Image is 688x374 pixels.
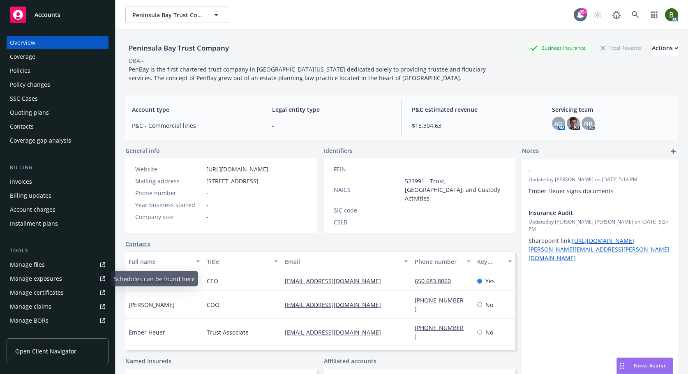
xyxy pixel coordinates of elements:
div: Tools [7,247,109,255]
a: SSC Cases [7,92,109,105]
div: Phone number [135,189,203,197]
span: P&C - Commercial lines [132,121,252,130]
span: - [272,121,392,130]
button: Title [203,252,282,271]
div: Account charges [10,203,55,216]
span: Legal entity type [272,105,392,114]
div: -Updatedby [PERSON_NAME] on [DATE] 5:14 PMEmber Heuer signs documents [522,159,678,202]
span: Updated by [PERSON_NAME] [PERSON_NAME] on [DATE] 5:37 PM [529,218,672,233]
a: [URL][DOMAIN_NAME][PERSON_NAME][EMAIL_ADDRESS][PERSON_NAME][DOMAIN_NAME] [529,237,670,262]
div: Website [135,165,203,173]
div: Key contact [477,257,503,266]
span: Account type [132,105,252,114]
div: DBA: - [129,56,144,65]
a: [PHONE_NUMBER] [415,296,464,313]
div: Full name [129,257,191,266]
button: Key contact [474,252,515,271]
div: Billing [7,164,109,172]
a: Contacts [7,120,109,133]
a: 650.683.8060 [415,277,457,285]
span: - [529,166,650,175]
div: Insurance AuditUpdatedby [PERSON_NAME] [PERSON_NAME] on [DATE] 5:37 PMSharepoint link:[URL][DOMAI... [522,202,678,269]
a: Policies [7,64,109,77]
button: Nova Assist [616,358,673,374]
div: Policies [10,64,30,77]
div: FEIN [334,165,402,173]
span: AO [554,119,563,128]
button: Full name [125,252,203,271]
span: Open Client Navigator [15,347,76,356]
div: 99+ [579,8,587,16]
span: NR [584,119,592,128]
div: Manage exposures [10,272,62,285]
a: Invoices [7,175,109,188]
a: Installment plans [7,217,109,230]
div: Year business started [135,201,203,209]
a: Affiliated accounts [324,357,376,365]
button: Phone number [411,252,474,271]
a: Account charges [7,203,109,216]
div: Manage BORs [10,314,48,327]
div: SSC Cases [10,92,38,105]
div: Summary of insurance [10,328,72,341]
span: COO [207,300,219,309]
div: Overview [10,36,35,49]
span: Sharepoint link: [529,237,670,262]
div: Phone number [415,257,462,266]
span: Trust Associate [207,328,249,337]
span: Accounts [35,12,60,18]
div: Manage claims [10,300,51,313]
span: [STREET_ADDRESS] [206,177,259,185]
a: [EMAIL_ADDRESS][DOMAIN_NAME] [285,301,388,309]
button: Peninsula Bay Trust Company [125,7,228,23]
span: Nova Assist [634,362,666,369]
span: Peninsula Bay Trust Company [132,11,203,19]
span: - [206,189,208,197]
a: Policy changes [7,78,109,91]
a: Manage claims [7,300,109,313]
span: - [405,206,407,215]
span: - [405,218,407,226]
span: $15,304.63 [412,121,532,130]
span: - [206,201,208,209]
a: Manage BORs [7,314,109,327]
a: Start snowing [589,7,606,23]
div: Manage files [10,258,45,271]
div: SIC code [334,206,402,215]
div: NAICS [334,185,402,194]
a: Search [627,7,644,23]
a: Manage exposures [7,272,109,285]
div: Drag to move [617,358,627,374]
span: 523991 - Trust, [GEOGRAPHIC_DATA], and Custody Activities [405,177,506,203]
span: Servicing team [552,105,672,114]
a: Contacts [125,240,150,248]
a: Coverage [7,50,109,63]
span: No [485,328,493,337]
span: Identifiers [324,146,353,155]
span: - [206,212,208,221]
span: Notes [522,146,539,156]
span: Ember Heuer signs documents [529,187,614,195]
div: Invoices [10,175,32,188]
a: Billing updates [7,189,109,202]
a: Report a Bug [608,7,625,23]
div: Installment plans [10,217,58,230]
div: Coverage gap analysis [10,134,71,147]
button: Actions [652,40,678,56]
div: Manage certificates [10,286,64,299]
div: CSLB [334,218,402,226]
span: General info [125,146,160,155]
a: Manage files [7,258,109,271]
span: No [485,300,493,309]
a: Coverage gap analysis [7,134,109,147]
div: Contacts [10,120,34,133]
div: Billing updates [10,189,51,202]
span: Ember Heuer [129,328,165,337]
a: Switch app [646,7,663,23]
div: Total Rewards [596,43,645,53]
div: Coverage [10,50,35,63]
a: [PHONE_NUMBER] [415,324,464,340]
div: Title [207,257,269,266]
